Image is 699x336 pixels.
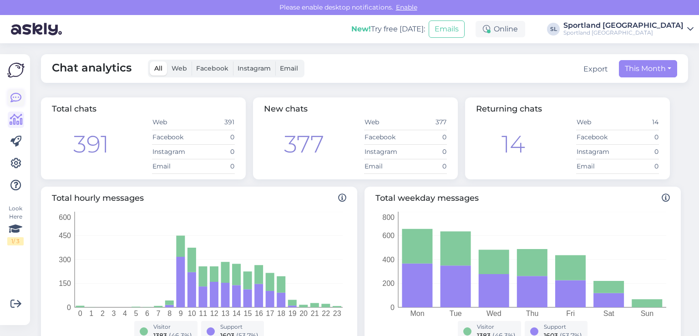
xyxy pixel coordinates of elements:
div: Sportland [GEOGRAPHIC_DATA] [563,29,684,36]
tspan: 12 [210,310,218,317]
tspan: 18 [277,310,285,317]
td: Web [576,115,618,130]
tspan: 22 [322,310,330,317]
td: 0 [405,130,447,144]
div: 391 [73,127,109,162]
tspan: 400 [382,255,395,263]
tspan: 9 [179,310,183,317]
tspan: Fri [566,310,575,317]
span: Enable [393,3,420,11]
div: 377 [284,127,324,162]
div: SL [547,23,560,36]
td: 0 [618,130,659,144]
td: Facebook [576,130,618,144]
td: Web [152,115,193,130]
td: 0 [405,159,447,173]
div: Support [220,323,258,331]
td: Facebook [152,130,193,144]
button: This Month [619,60,677,77]
tspan: 7 [157,310,161,317]
span: Email [280,64,298,72]
div: Visitor [477,323,516,331]
tspan: 16 [255,310,263,317]
tspan: 11 [199,310,207,317]
div: 14 [501,127,525,162]
span: Instagram [238,64,271,72]
tspan: 200 [382,280,395,287]
span: Total hourly messages [52,192,346,204]
td: 0 [193,130,235,144]
b: New! [351,25,371,33]
tspan: 0 [390,303,395,311]
td: 391 [193,115,235,130]
tspan: 600 [382,232,395,239]
tspan: 15 [243,310,252,317]
tspan: 20 [299,310,308,317]
span: Chat analytics [52,60,132,77]
td: 0 [618,159,659,173]
tspan: 800 [382,213,395,221]
div: 1 / 3 [7,237,24,245]
td: Instagram [576,144,618,159]
td: Instagram [364,144,405,159]
span: All [154,64,162,72]
tspan: 19 [289,310,297,317]
span: Total chats [52,104,96,114]
tspan: 21 [311,310,319,317]
td: Email [576,159,618,173]
td: 0 [193,159,235,173]
span: Total weekday messages [375,192,670,204]
span: Facebook [196,64,228,72]
tspan: 150 [59,280,71,287]
span: New chats [264,104,308,114]
div: Look Here [7,204,24,245]
td: Email [364,159,405,173]
a: Sportland [GEOGRAPHIC_DATA]Sportland [GEOGRAPHIC_DATA] [563,22,694,36]
td: 0 [405,144,447,159]
span: Returning chats [476,104,542,114]
tspan: 10 [188,310,196,317]
tspan: 0 [78,310,82,317]
div: Try free [DATE]: [351,24,425,35]
tspan: 13 [221,310,229,317]
img: Askly Logo [7,61,25,79]
tspan: 0 [67,303,71,311]
span: Web [172,64,187,72]
div: Visitor [153,323,192,331]
tspan: 3 [111,310,116,317]
tspan: 6 [145,310,149,317]
td: 14 [618,115,659,130]
tspan: 600 [59,213,71,221]
tspan: 8 [167,310,172,317]
div: Sportland [GEOGRAPHIC_DATA] [563,22,684,29]
td: 0 [193,144,235,159]
td: 0 [618,144,659,159]
tspan: Sat [603,310,615,317]
tspan: Mon [410,310,425,317]
tspan: 23 [333,310,341,317]
td: 377 [405,115,447,130]
tspan: Thu [526,310,539,317]
td: Instagram [152,144,193,159]
td: Web [364,115,405,130]
button: Emails [429,20,465,38]
tspan: Tue [450,310,462,317]
tspan: Wed [486,310,501,317]
tspan: 2 [101,310,105,317]
tspan: Sun [641,310,653,317]
tspan: 1 [89,310,93,317]
tspan: 4 [123,310,127,317]
td: Email [152,159,193,173]
tspan: 300 [59,255,71,263]
tspan: 5 [134,310,138,317]
button: Export [583,64,608,75]
div: Support [544,323,582,331]
tspan: 450 [59,232,71,239]
td: Facebook [364,130,405,144]
tspan: 17 [266,310,274,317]
div: Online [476,21,525,37]
tspan: 14 [233,310,241,317]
